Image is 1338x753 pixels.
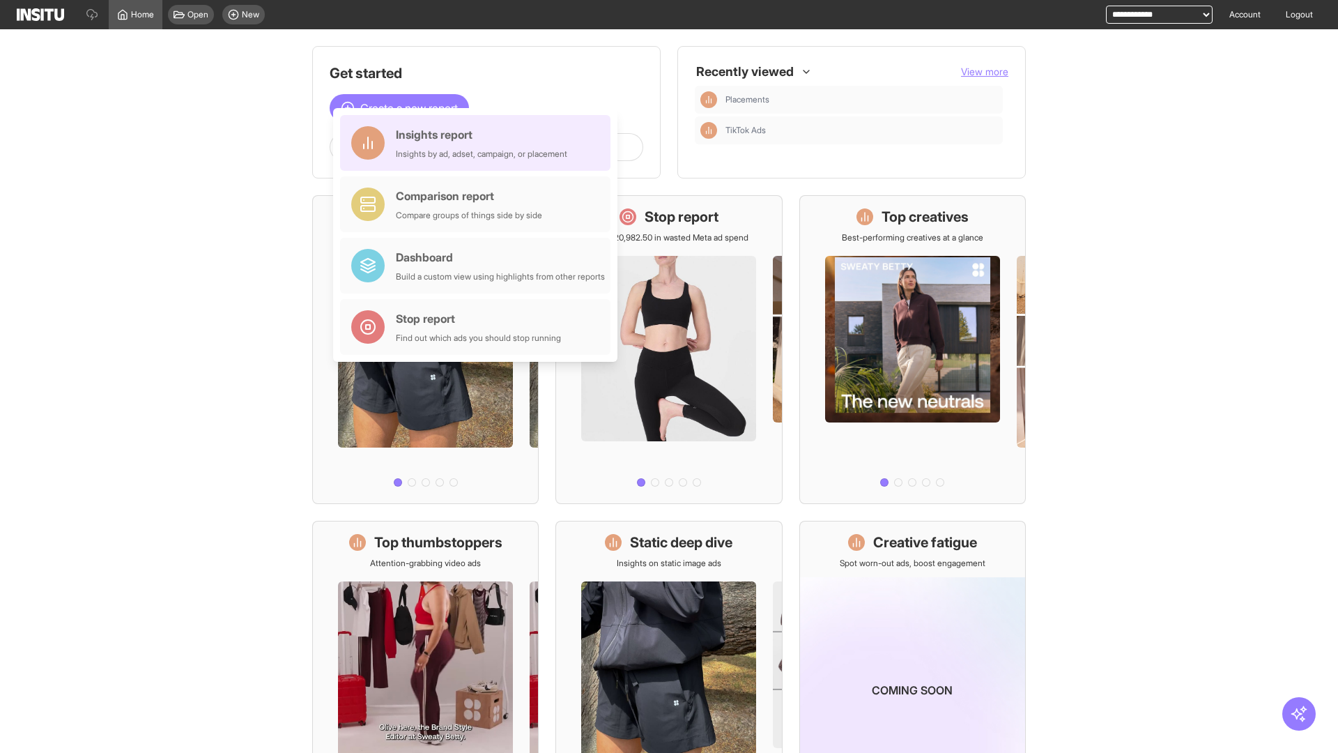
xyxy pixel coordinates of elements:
[725,94,997,105] span: Placements
[700,122,717,139] div: Insights
[312,195,539,504] a: What's live nowSee all active ads instantly
[330,63,643,83] h1: Get started
[17,8,64,21] img: Logo
[842,232,983,243] p: Best-performing creatives at a glance
[645,207,718,227] h1: Stop report
[396,126,567,143] div: Insights report
[617,558,721,569] p: Insights on static image ads
[396,249,605,266] div: Dashboard
[725,125,997,136] span: TikTok Ads
[370,558,481,569] p: Attention-grabbing video ads
[187,9,208,20] span: Open
[396,310,561,327] div: Stop report
[725,94,769,105] span: Placements
[396,271,605,282] div: Build a custom view using highlights from other reports
[882,207,969,227] h1: Top creatives
[799,195,1026,504] a: Top creativesBest-performing creatives at a glance
[242,9,259,20] span: New
[555,195,782,504] a: Stop reportSave £20,982.50 in wasted Meta ad spend
[961,65,1008,79] button: View more
[396,210,542,221] div: Compare groups of things side by side
[589,232,748,243] p: Save £20,982.50 in wasted Meta ad spend
[360,100,458,116] span: Create a new report
[374,533,502,552] h1: Top thumbstoppers
[396,149,567,160] div: Insights by ad, adset, campaign, or placement
[961,66,1008,77] span: View more
[396,188,542,204] div: Comparison report
[396,333,561,344] div: Find out which ads you should stop running
[630,533,732,552] h1: Static deep dive
[330,94,469,122] button: Create a new report
[725,125,766,136] span: TikTok Ads
[131,9,154,20] span: Home
[700,91,717,108] div: Insights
